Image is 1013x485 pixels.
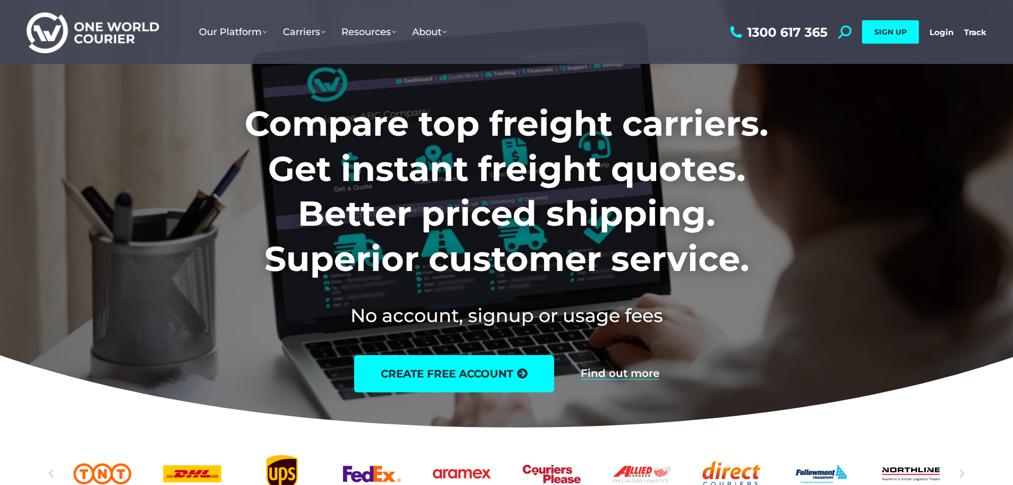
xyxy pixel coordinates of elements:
span: SIGN UP [874,27,907,37]
span: Carriers [283,26,325,38]
a: Resources [333,15,404,48]
span: Resources [341,26,396,38]
a: 1300 617 365 [727,26,827,39]
h1: Compare top freight carriers. Get instant freight quotes. Better priced shipping. Superior custom... [174,101,839,281]
a: Track [964,27,986,37]
h2: No account, signup or usage fees [174,302,839,328]
a: About [404,15,455,48]
a: create free account [354,355,554,392]
a: Find out more [581,368,659,380]
a: SIGN UP [862,20,919,44]
span: Our Platform [199,26,267,38]
a: Login [930,27,953,37]
a: Our Platform [191,15,275,48]
span: About [412,26,447,38]
img: One World Courier [27,11,159,54]
a: Carriers [275,15,333,48]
